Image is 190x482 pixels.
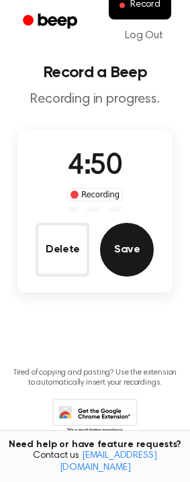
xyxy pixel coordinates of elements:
button: Save Audio Record [100,223,154,277]
a: Log Out [111,19,177,52]
button: Delete Audio Record [36,223,89,277]
span: Contact us [8,450,182,474]
span: 4:50 [68,152,122,181]
a: Beep [13,9,89,35]
p: Recording in progress. [11,91,179,108]
h1: Record a Beep [11,64,179,81]
p: Tired of copying and pasting? Use the extension to automatically insert your recordings. [11,368,179,388]
div: Recording [67,188,123,201]
a: [EMAIL_ADDRESS][DOMAIN_NAME] [60,451,157,473]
